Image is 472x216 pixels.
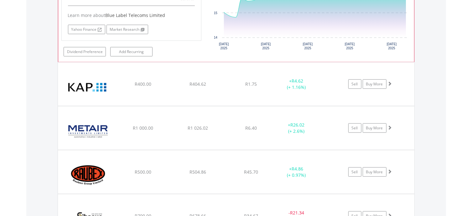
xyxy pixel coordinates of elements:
span: R400.00 [135,81,151,87]
text: [DATE] 2025 [387,42,397,50]
img: EQU.ZA.KAP.png [61,70,115,104]
span: R45.70 [244,169,258,175]
text: [DATE] 2025 [261,42,271,50]
span: R4.62 [292,78,303,84]
a: Sell [348,79,361,89]
span: R500.00 [135,169,151,175]
a: Dividend Preference [64,47,106,57]
text: 14 [214,36,218,39]
span: R6.40 [245,125,257,131]
div: + (+ 0.97%) [273,166,320,178]
span: R1 026.02 [188,125,208,131]
span: R504.86 [189,169,206,175]
div: + (+ 1.16%) [273,78,320,90]
text: [DATE] 2025 [345,42,355,50]
text: 15 [214,11,218,15]
div: + (+ 2.6%) [273,122,320,134]
span: R1.75 [245,81,257,87]
span: R404.62 [189,81,206,87]
a: Yahoo Finance [68,25,105,34]
a: Sell [348,167,361,177]
text: [DATE] 2025 [303,42,313,50]
text: [DATE] 2025 [219,42,229,50]
a: Buy More [363,79,386,89]
span: Blue Label Telecoms Limited [106,12,165,18]
span: R26.02 [290,122,304,128]
span: R21.34 [290,210,304,216]
img: EQU.ZA.RBX.png [61,158,115,192]
a: Buy More [363,167,386,177]
div: Learn more about [68,12,195,19]
a: Buy More [363,123,386,133]
a: Market Research [106,25,148,34]
span: R1 000.00 [133,125,153,131]
span: R4.86 [292,166,303,172]
img: EQU.ZA.MTA.png [61,114,115,148]
a: Sell [348,123,361,133]
a: Add Recurring [110,47,153,57]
